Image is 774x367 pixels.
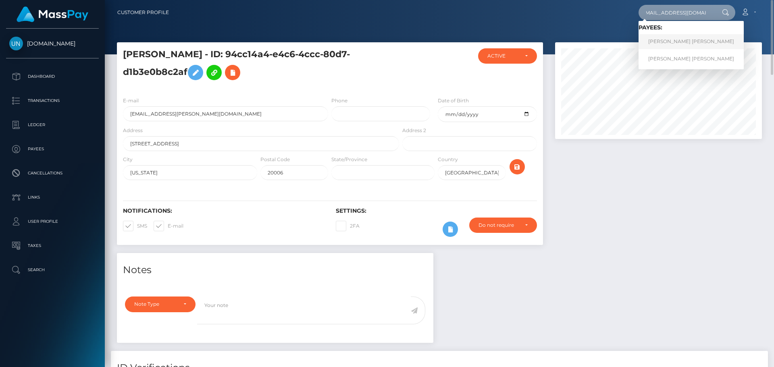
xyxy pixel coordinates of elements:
[478,48,537,64] button: ACTIVE
[639,34,744,49] a: [PERSON_NAME] [PERSON_NAME]
[9,143,96,155] p: Payees
[9,167,96,179] p: Cancellations
[9,264,96,276] p: Search
[123,127,143,134] label: Address
[402,127,426,134] label: Address 2
[438,156,458,163] label: Country
[9,119,96,131] p: Ledger
[336,221,360,231] label: 2FA
[331,156,367,163] label: State/Province
[123,156,133,163] label: City
[469,218,537,233] button: Do not require
[6,40,99,47] span: [DOMAIN_NAME]
[123,263,427,277] h4: Notes
[6,211,99,232] a: User Profile
[9,95,96,107] p: Transactions
[487,53,518,59] div: ACTIVE
[6,163,99,183] a: Cancellations
[639,51,744,66] a: [PERSON_NAME] [PERSON_NAME]
[125,297,196,312] button: Note Type
[336,207,537,214] h6: Settings:
[123,221,147,231] label: SMS
[479,222,518,228] div: Do not require
[6,66,99,87] a: Dashboard
[9,70,96,83] p: Dashboard
[6,236,99,256] a: Taxes
[6,260,99,280] a: Search
[6,139,99,159] a: Payees
[260,156,290,163] label: Postal Code
[9,191,96,203] p: Links
[154,221,183,231] label: E-mail
[9,216,96,228] p: User Profile
[9,37,23,50] img: Unlockt.me
[123,97,139,104] label: E-mail
[639,24,744,31] h6: Payees:
[331,97,347,104] label: Phone
[17,6,88,22] img: MassPay Logo
[438,97,469,104] label: Date of Birth
[123,48,395,84] h5: [PERSON_NAME] - ID: 94cc14a4-e4c6-4ccc-80d7-d1b3e0b8c2af
[134,301,177,307] div: Note Type
[6,187,99,207] a: Links
[123,207,324,214] h6: Notifications:
[639,5,714,20] input: Search...
[6,115,99,135] a: Ledger
[117,4,169,21] a: Customer Profile
[6,91,99,111] a: Transactions
[9,240,96,252] p: Taxes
